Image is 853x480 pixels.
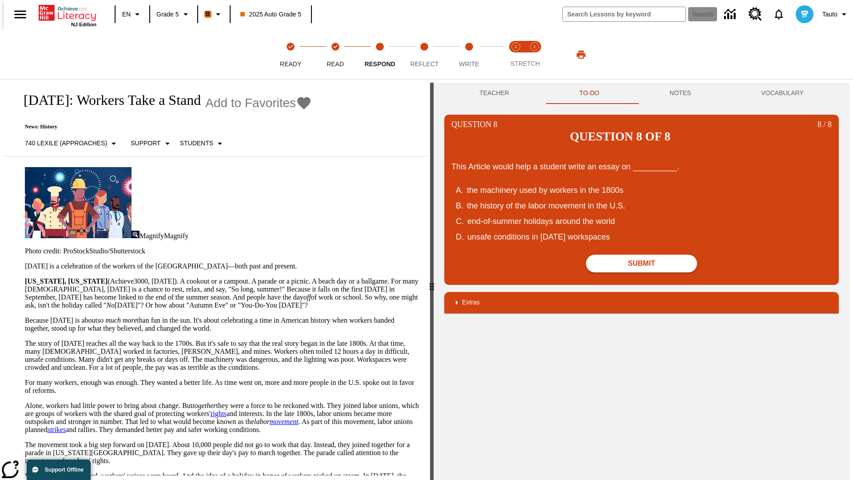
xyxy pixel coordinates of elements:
div: unsafe conditions in [DATE] workspaces [467,231,805,243]
button: Submit [586,255,697,272]
span: Support Offline [45,467,84,473]
img: Magnify [132,231,140,238]
span: B [206,8,210,20]
h2: Question 8 of 8 [570,130,670,144]
span: 2025 Auto Grade 5 [240,10,302,19]
span: 8 [491,120,498,129]
div: activity [434,83,849,480]
em: No [107,301,115,309]
p: Because [DATE] is about than fun in the sun. It's about celebrating a time in American history wh... [25,316,419,332]
em: labor [254,418,299,425]
span: C . [456,216,464,228]
button: Add to Favorites - Labor Day: Workers Take a Stand [205,95,312,111]
em: so much more [97,316,137,324]
input: search field [563,7,686,21]
div: Home [39,3,96,27]
span: B . [456,200,463,212]
button: Select Student [176,136,229,152]
button: Ready(Step completed) step 1 of 5 [265,30,316,79]
p: Question [451,120,498,154]
p: (Achieve3000, [DATE]). A cookout or a campout. A parade or a picnic. A beach day or a ballgame. F... [25,277,419,309]
span: 8 [817,120,821,129]
span: Add to Favorites [205,96,296,110]
button: Write step 5 of 5 [443,30,495,79]
p: Support [131,139,160,148]
p: 740 Lexile (Approaches) [25,139,107,148]
span: Reflect [411,60,439,68]
button: Select a new avatar [790,3,819,26]
button: Support Offline [27,460,91,480]
span: D . [456,231,464,243]
div: the machinery used by workers in the 1800s [467,184,805,196]
strong: [US_STATE], [US_STATE] [25,277,108,285]
p: Students [180,139,213,148]
a: Resource Center, Will open in new tab [743,2,767,26]
span: Ready [280,60,301,68]
button: Print [567,47,595,63]
button: TO-DO [544,83,634,104]
em: off [303,293,311,301]
button: Select Lexile, 740 Lexile (Approaches) [21,136,123,152]
span: NJ Edition [71,22,96,27]
p: 8 [817,120,832,154]
button: Teacher [444,83,544,104]
button: Stretch Respond step 2 of 2 [522,30,547,79]
button: Open side menu [7,1,33,28]
text: 1 [514,44,517,49]
button: NOTES [634,83,726,104]
span: Grade 5 [156,10,179,19]
div: end-of-summer holidays around the world [467,216,805,228]
p: This Article would help a student write an essay on __________. [451,161,832,173]
p: The movement took a big step forward on [DATE]. About 10,000 people did not go to work that day. ... [25,441,419,465]
button: Language: EN, Select a language [118,6,147,22]
a: strikes [48,426,66,433]
div: Instructional Panel Tabs [444,83,839,104]
span: / [823,120,825,129]
span: Magnify [164,232,188,240]
p: [DATE] is a celebration of the workers of the [GEOGRAPHIC_DATA]—both past and present. [25,262,419,270]
button: Grade: Grade 5, Select a grade [153,6,195,22]
div: Press Enter or Spacebar and then press right and left arrow keys to move the slider [430,83,434,480]
button: Scaffolds, Support [127,136,176,152]
button: Reflect step 4 of 5 [399,30,450,79]
p: Photo credit: ProStockStudio/Shutterstock [25,247,419,255]
a: movement [270,418,299,425]
p: Alone, workers had little power to bring about change. But they were a force to be reckoned with.... [25,402,419,434]
em: together [192,402,216,409]
p: Extras [462,298,480,307]
a: Data Center [719,2,743,27]
text: 2 [533,44,535,49]
a: Notifications [767,3,790,26]
span: Tauto [822,10,837,19]
p: The story of [DATE] reaches all the way back to the 1700s. But it's safe to say that the real sto... [25,340,419,372]
img: A banner with a blue background shows an illustrated row of diverse men and women dressed in clot... [25,167,132,238]
span: Respond [364,60,395,68]
button: Boost Class color is orange. Change class color [201,6,227,22]
span: A . [456,184,463,196]
button: VOCABULARY [726,83,839,104]
div: reading [4,83,430,476]
span: STRETCH [510,60,540,67]
span: EN [122,10,131,19]
div: Extras [444,292,839,313]
div: the history of the labor movement in the U.S. [467,200,805,212]
button: Profile/Settings [819,6,853,22]
a: rights [211,410,227,417]
p: News: History [14,124,312,130]
button: Stretch Read step 1 of 2 [503,30,529,79]
p: For many workers, enough was enough. They wanted a better life. As time went on, more and more pe... [25,379,419,395]
button: Read(Step completed) step 2 of 5 [309,30,361,79]
button: Respond step 3 of 5 [354,30,406,79]
span: Magnify [140,232,164,240]
img: avatar image [796,5,813,23]
span: Read [327,60,344,68]
h1: [DATE]: Workers Take a Stand [14,92,201,108]
span: Write [459,60,479,68]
